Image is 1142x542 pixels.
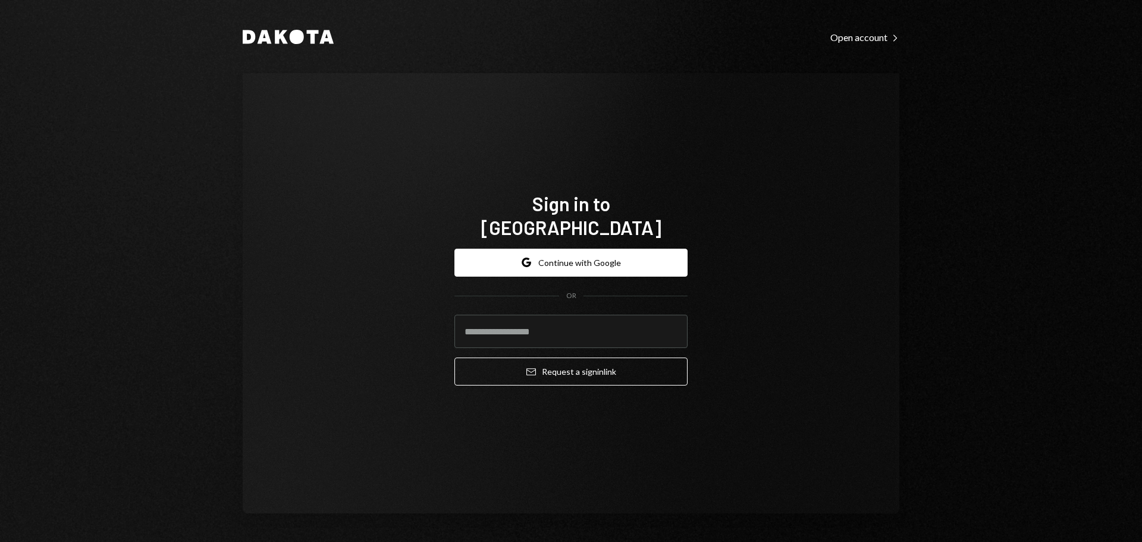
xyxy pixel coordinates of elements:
a: Open account [830,30,899,43]
button: Continue with Google [454,249,688,277]
div: Open account [830,32,899,43]
button: Request a signinlink [454,358,688,386]
div: OR [566,291,576,301]
h1: Sign in to [GEOGRAPHIC_DATA] [454,192,688,239]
